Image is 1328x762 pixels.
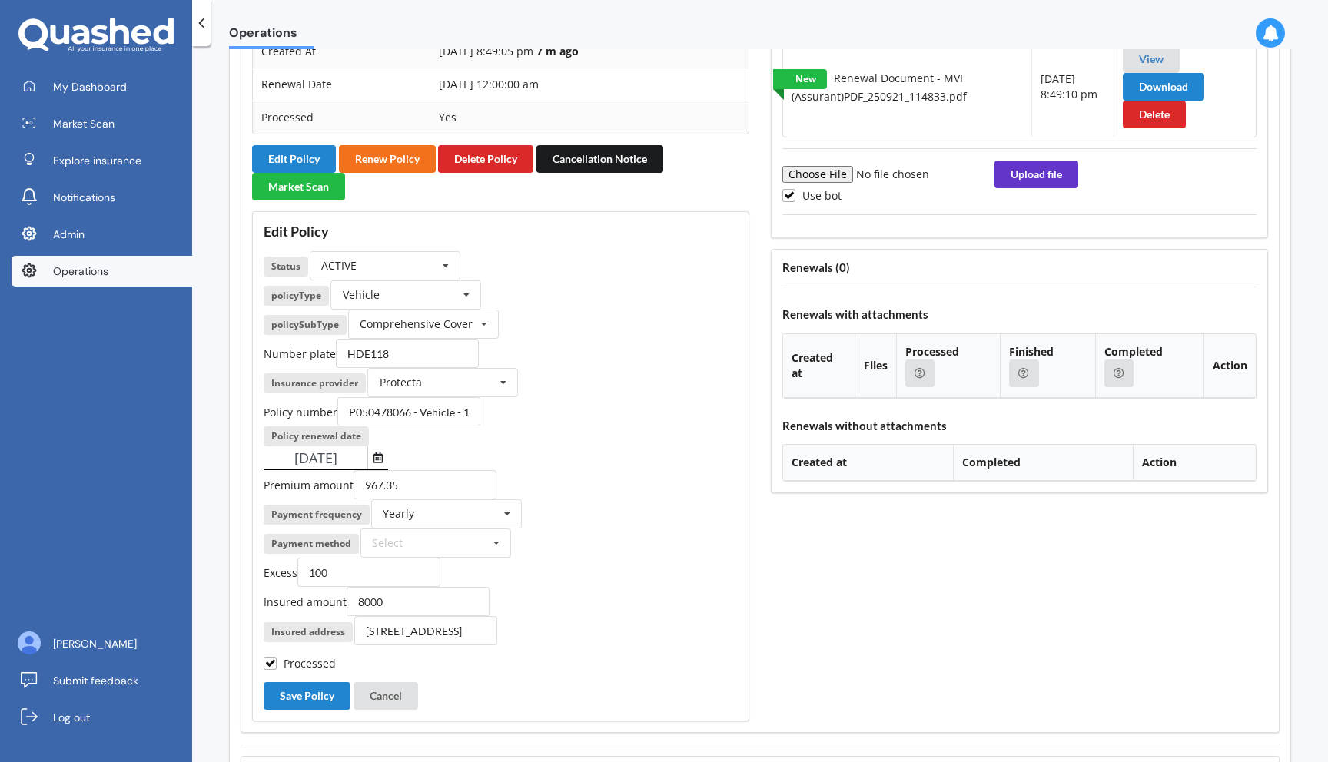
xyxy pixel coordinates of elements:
[252,145,336,173] button: Edit Policy
[53,153,141,168] span: Explore insurance
[1095,334,1203,398] th: Completed
[264,315,347,335] div: policySubType
[994,161,1078,188] button: Upload file
[12,256,192,287] a: Operations
[430,68,749,101] td: [DATE] 12:00:00 am
[12,702,192,733] a: Log out
[253,68,430,101] td: Renewal Date
[12,145,192,176] a: Explore insurance
[53,116,115,131] span: Market Scan
[264,478,354,492] label: Premium amount
[264,257,308,277] div: Status
[343,290,380,300] div: Vehicle
[783,445,953,481] th: Created at
[53,636,137,651] span: [PERSON_NAME]
[264,373,366,393] div: Insurance provider
[855,334,896,398] th: Files
[1123,101,1186,128] button: Delete
[264,595,347,609] label: Insured amount
[339,145,436,173] button: Renew Policy
[264,534,359,554] div: Payment method
[12,108,192,139] a: Market Scan
[438,145,533,173] button: Delete Policy
[783,334,855,398] th: Created at
[264,682,350,710] button: Save Policy
[783,37,1031,137] td: Renewal Document - MVI (Assurant)PDF_250921_114833.pdf
[264,223,738,240] h3: Edit Policy
[360,319,473,330] div: Comprehensive Cover
[782,307,1257,322] h4: Renewals with attachments
[12,71,192,102] a: My Dashboard
[53,79,127,94] span: My Dashboard
[264,346,336,361] label: Number plate
[1031,37,1114,137] td: [DATE] 8:49:10 pm
[264,657,336,670] label: Processed
[354,682,418,710] button: Cancel
[367,446,388,469] button: Select date
[18,631,41,654] img: ALV-UjU6YHOUIM1AGx_4vxbOkaOq-1eqc8a3URkVIJkc_iWYmQ98kTe7fc9QMVOBV43MoXmOPfWPN7JjnmUwLuIGKVePaQgPQ...
[53,190,115,205] span: Notifications
[12,628,192,659] a: [PERSON_NAME]
[354,616,497,645] input: Enter a location
[53,710,90,725] span: Log out
[536,145,663,173] button: Cancellation Notice
[1139,52,1164,65] a: View
[264,286,329,306] div: policyType
[782,419,1257,433] h4: Renewals without attachments
[53,263,108,279] span: Operations
[253,101,430,134] td: Processed
[1123,45,1180,73] button: View
[264,505,370,525] div: Payment frequency
[12,665,192,696] a: Submit feedback
[53,673,138,688] span: Submit feedback
[372,538,403,548] div: Select
[12,182,192,213] a: Notifications
[12,219,192,250] a: Admin
[782,260,1257,275] h4: Renewals ( 0 )
[264,405,337,419] label: Policy number
[380,377,422,388] div: Protecta
[252,173,345,200] button: Market Scan
[264,622,353,642] div: Insured address
[430,35,749,68] td: [DATE] 8:49:05 pm
[264,565,297,580] label: Excess
[253,35,430,68] td: Created At
[782,189,842,202] label: Use bot
[321,260,357,271] div: ACTIVE
[53,227,85,242] span: Admin
[1133,445,1256,481] th: Action
[1203,334,1256,398] th: Action
[430,101,749,134] td: Yes
[536,44,579,58] b: 7 m ago
[1000,334,1094,398] th: Finished
[773,69,827,89] a: New
[264,426,369,446] div: Policy renewal date
[953,445,1132,481] th: Completed
[383,509,414,519] div: Yearly
[1123,73,1204,101] button: Download
[229,25,314,46] span: Operations
[896,334,1000,398] th: Processed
